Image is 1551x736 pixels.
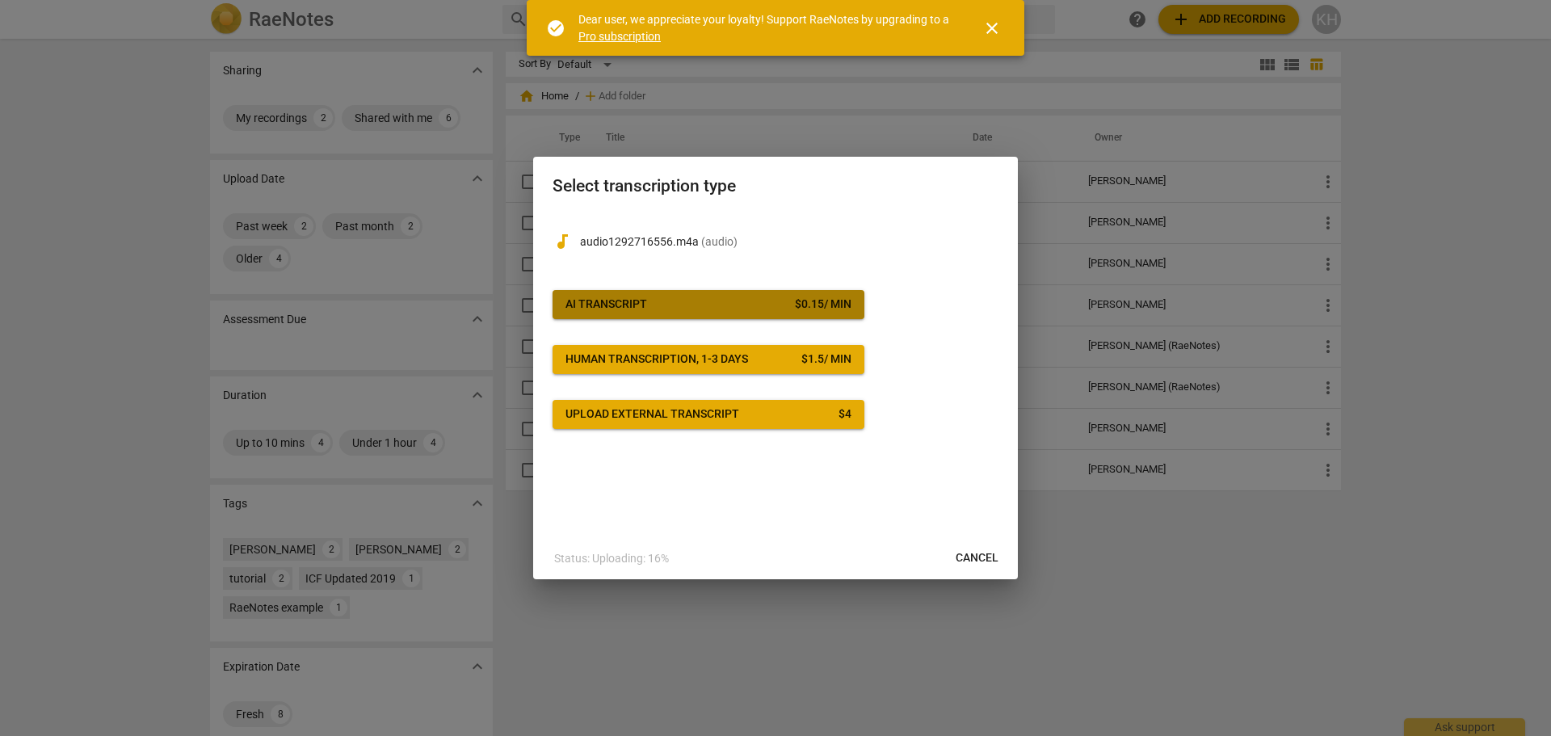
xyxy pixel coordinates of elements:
[943,544,1011,573] button: Cancel
[553,345,864,374] button: Human transcription, 1-3 days$1.5/ min
[578,30,661,43] a: Pro subscription
[565,297,647,313] div: AI Transcript
[546,19,565,38] span: check_circle
[565,351,748,368] div: Human transcription, 1-3 days
[701,235,738,248] span: ( audio )
[553,290,864,319] button: AI Transcript$0.15/ min
[839,406,851,423] div: $ 4
[553,176,998,196] h2: Select transcription type
[982,19,1002,38] span: close
[973,9,1011,48] button: Close
[565,406,739,423] div: Upload external transcript
[554,550,669,567] p: Status: Uploading: 16%
[956,550,998,566] span: Cancel
[795,297,851,313] div: $ 0.15 / min
[578,11,953,44] div: Dear user, we appreciate your loyalty! Support RaeNotes by upgrading to a
[580,233,998,250] p: audio1292716556.m4a(audio)
[553,232,572,251] span: audiotrack
[553,400,864,429] button: Upload external transcript$4
[801,351,851,368] div: $ 1.5 / min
